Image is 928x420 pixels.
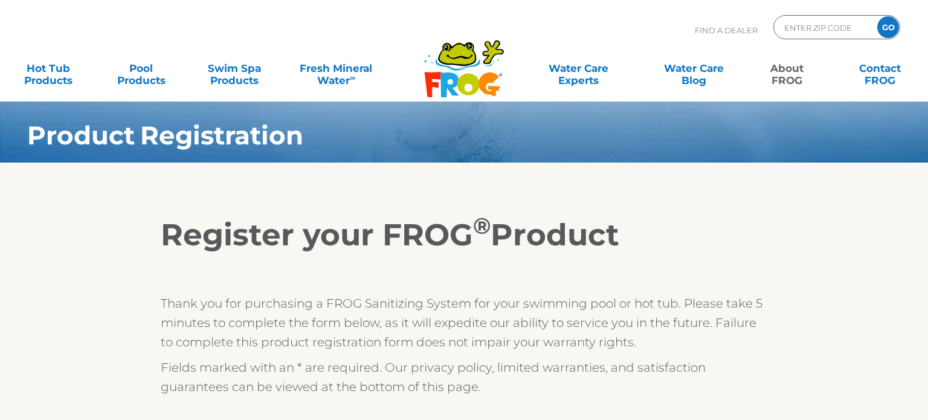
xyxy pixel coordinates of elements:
img: Frog Products Logo [417,24,511,98]
a: Hot TubProducts [12,56,85,80]
sup: ® [473,212,491,239]
a: ContactFROG [843,56,916,80]
p: Find A Dealer [695,15,758,45]
sup: ∞ [350,73,355,82]
a: Fresh MineralWater∞ [291,56,382,80]
a: PoolProducts [105,56,178,80]
a: AboutFROG [750,56,823,80]
h2: Register your FROG Product [161,217,767,253]
a: Swim SpaProducts [198,56,271,80]
h1: Product Registration [27,121,828,150]
p: Fields marked with an * are required. Our privacy policy, limited warranties, and satisfaction gu... [161,358,767,396]
input: GO [877,16,899,38]
a: Water CareExperts [520,56,637,80]
a: Water CareBlog [658,56,730,80]
p: Thank you for purchasing a FROG Sanitizing System for your swimming pool or hot tub. Please take ... [161,294,767,352]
